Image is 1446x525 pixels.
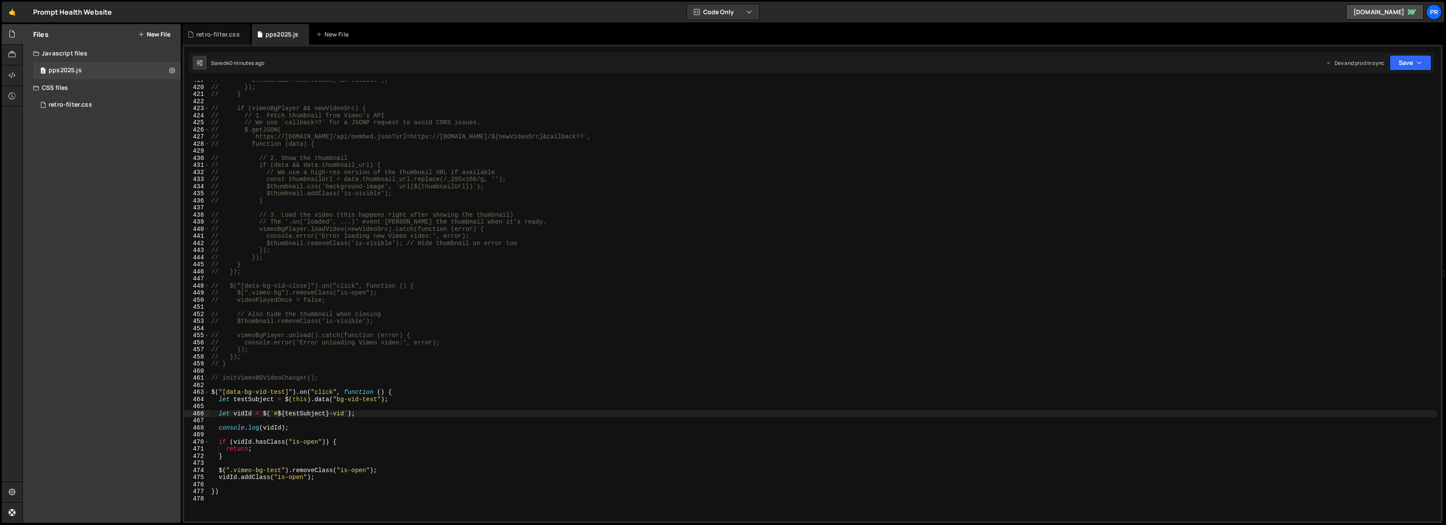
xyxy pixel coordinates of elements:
div: 449 [184,289,210,297]
div: 428 [184,141,210,148]
div: 453 [184,318,210,325]
div: 478 [184,495,210,503]
div: 435 [184,190,210,197]
div: 434 [184,183,210,190]
button: New File [138,31,170,38]
div: 16625/45443.css [33,96,181,114]
div: 421 [184,91,210,98]
div: 458 [184,353,210,361]
div: 420 [184,84,210,91]
div: 474 [184,467,210,474]
div: 455 [184,332,210,339]
div: 450 [184,297,210,304]
div: 40 minutes ago [226,59,264,67]
div: 451 [184,304,210,311]
div: 475 [184,474,210,481]
div: 426 [184,126,210,134]
div: 429 [184,147,210,155]
div: 464 [184,396,210,403]
div: 423 [184,105,210,112]
div: retro-filter.css [196,30,240,39]
div: 424 [184,112,210,120]
div: 461 [184,375,210,382]
div: 422 [184,98,210,105]
div: 466 [184,410,210,418]
div: 438 [184,212,210,219]
div: 436 [184,197,210,205]
div: 465 [184,403,210,410]
div: 16625/45293.js [33,62,181,79]
div: 446 [184,268,210,276]
div: pps2025.js [266,30,299,39]
div: 460 [184,368,210,375]
div: 437 [184,204,210,212]
div: 427 [184,133,210,141]
div: 443 [184,247,210,254]
div: 462 [184,382,210,389]
div: 452 [184,311,210,318]
a: 🤙 [2,2,23,22]
div: 431 [184,162,210,169]
div: 471 [184,445,210,453]
div: 467 [184,417,210,424]
div: Prompt Health Website [33,7,112,17]
div: 440 [184,226,210,233]
div: 477 [184,488,210,495]
div: 445 [184,261,210,268]
div: 439 [184,218,210,226]
div: Javascript files [23,45,181,62]
div: 476 [184,481,210,488]
div: 470 [184,439,210,446]
div: 444 [184,254,210,261]
div: 442 [184,240,210,247]
div: retro-filter.css [49,101,92,109]
div: 433 [184,176,210,183]
div: 430 [184,155,210,162]
a: [DOMAIN_NAME] [1346,4,1424,20]
div: pps2025.js [49,67,82,74]
div: 447 [184,275,210,282]
div: 469 [184,431,210,439]
div: 459 [184,360,210,368]
div: 473 [184,460,210,467]
div: 432 [184,169,210,176]
div: New File [316,30,352,39]
button: Code Only [687,4,759,20]
div: Saved [211,59,264,67]
div: 454 [184,325,210,332]
div: 468 [184,424,210,432]
h2: Files [33,30,49,39]
button: Save [1390,55,1431,71]
div: Dev and prod in sync [1326,59,1384,67]
div: 448 [184,282,210,290]
a: Pr [1426,4,1442,20]
div: 425 [184,119,210,126]
div: 457 [184,346,210,353]
div: CSS files [23,79,181,96]
div: 463 [184,389,210,396]
span: 0 [40,68,46,75]
div: 456 [184,339,210,347]
div: 441 [184,233,210,240]
div: 472 [184,453,210,460]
